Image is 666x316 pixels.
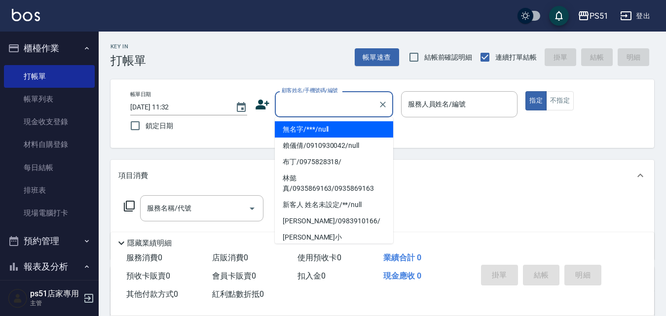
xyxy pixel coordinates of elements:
div: 項目消費 [111,160,654,191]
a: 現場電腦打卡 [4,202,95,224]
button: save [549,6,569,26]
span: 扣入金 0 [297,271,326,281]
li: 賴儀倩/0910930042/null [275,138,393,154]
img: Logo [12,9,40,21]
li: 新客人 姓名未設定/**/null [275,197,393,213]
span: 業績合計 0 [383,253,421,262]
a: 打帳單 [4,65,95,88]
input: YYYY/MM/DD hh:mm [130,99,225,115]
p: 項目消費 [118,171,148,181]
button: 預約管理 [4,228,95,254]
button: 報表及分析 [4,254,95,280]
button: 帳單速查 [355,48,399,67]
div: PS51 [590,10,608,22]
a: 材料自購登錄 [4,133,95,156]
button: 不指定 [546,91,574,110]
a: 帳單列表 [4,88,95,110]
a: 每日結帳 [4,156,95,179]
span: 服務消費 0 [126,253,162,262]
p: 主管 [30,299,80,308]
button: 櫃檯作業 [4,35,95,61]
span: 會員卡販賣 0 [212,271,256,281]
h3: 打帳單 [111,54,146,68]
span: 使用預收卡 0 [297,253,341,262]
h2: Key In [111,43,146,50]
span: 鎖定日期 [146,121,173,131]
button: 指定 [525,91,547,110]
h5: ps51店家專用 [30,289,80,299]
button: 登出 [616,7,654,25]
span: 連續打單結帳 [495,52,537,63]
a: 現金收支登錄 [4,110,95,133]
span: 其他付款方式 0 [126,289,178,299]
li: [PERSON_NAME]/0983910166/ [275,213,393,229]
label: 顧客姓名/手機號碼/編號 [282,87,338,94]
span: 紅利點數折抵 0 [212,289,264,299]
a: 排班表 [4,179,95,202]
button: Open [244,201,260,216]
button: Choose date, selected date is 2025-09-19 [229,96,253,119]
img: Person [8,288,28,308]
li: 布丁/0975828318/ [275,154,393,170]
li: 林懿真/0935869163/0935869163 [275,170,393,197]
p: 隱藏業績明細 [127,238,172,248]
label: 帳單日期 [130,91,151,98]
button: PS51 [574,6,612,26]
span: 預收卡販賣 0 [126,271,170,281]
button: Clear [376,98,390,111]
span: 現金應收 0 [383,271,421,281]
span: 店販消費 0 [212,253,248,262]
span: 結帳前確認明細 [424,52,473,63]
li: [PERSON_NAME]小姐/0939898768/0939898768 [275,229,393,256]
